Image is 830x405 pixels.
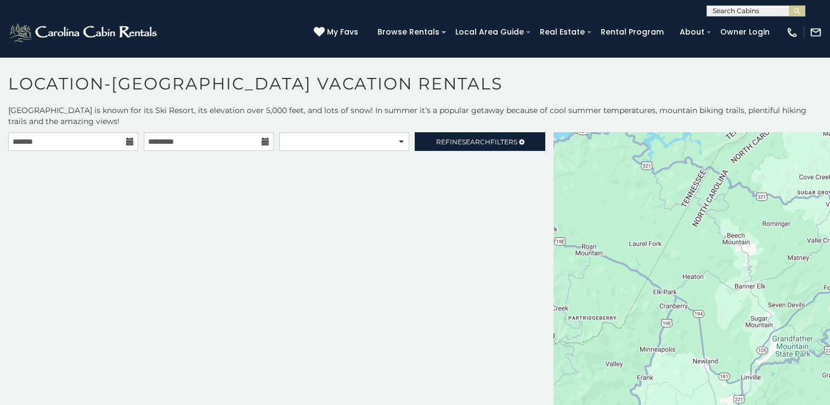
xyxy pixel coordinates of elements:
span: Search [462,138,490,146]
img: White-1-2.png [8,21,160,43]
a: Owner Login [715,24,775,41]
span: My Favs [327,26,358,38]
a: About [674,24,710,41]
a: Browse Rentals [372,24,445,41]
a: Real Estate [534,24,590,41]
a: Rental Program [595,24,669,41]
img: phone-regular-white.png [786,26,798,38]
span: Refine Filters [436,138,517,146]
a: RefineSearchFilters [415,132,545,151]
a: My Favs [314,26,361,38]
img: mail-regular-white.png [810,26,822,38]
a: Local Area Guide [450,24,529,41]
